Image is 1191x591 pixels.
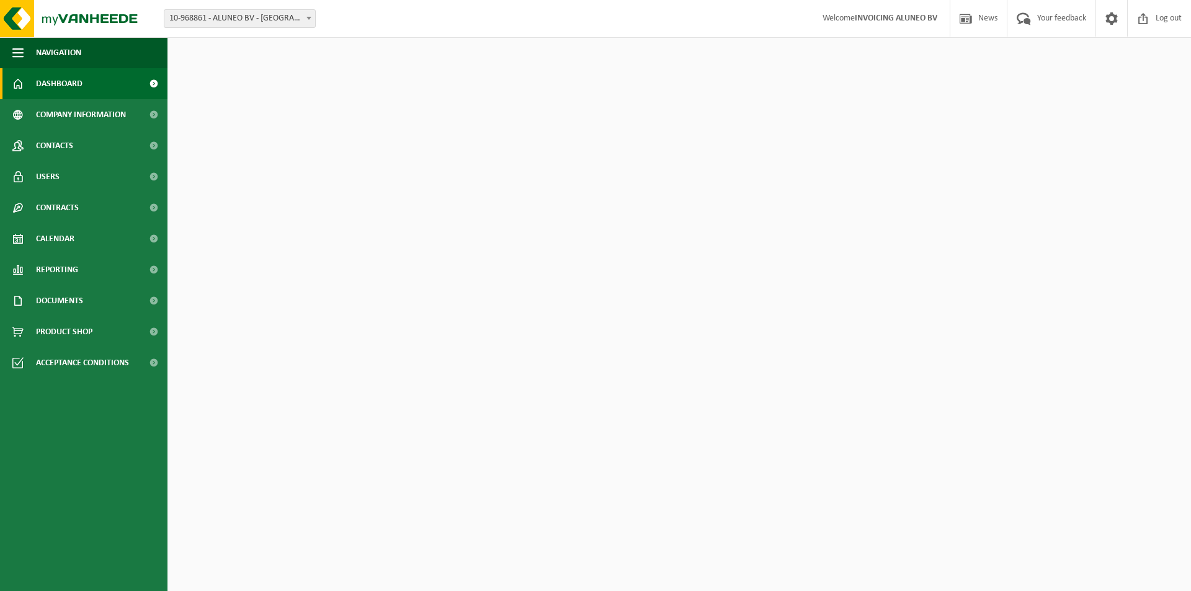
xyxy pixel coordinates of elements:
span: Users [36,161,60,192]
span: Contracts [36,192,79,223]
span: Company information [36,99,126,130]
span: Calendar [36,223,74,254]
span: Dashboard [36,68,83,99]
span: 10-968861 - ALUNEO BV - HUIZINGEN [164,10,315,27]
span: 10-968861 - ALUNEO BV - HUIZINGEN [164,9,316,28]
span: Contacts [36,130,73,161]
span: Acceptance conditions [36,347,129,378]
span: Documents [36,285,83,316]
span: Navigation [36,37,81,68]
strong: INVOICING ALUNEO BV [855,14,937,23]
span: Product Shop [36,316,92,347]
span: Reporting [36,254,78,285]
